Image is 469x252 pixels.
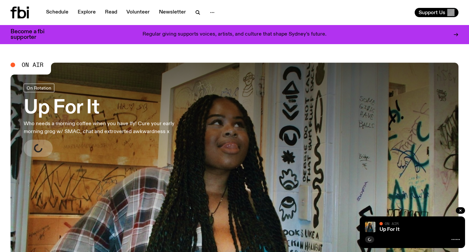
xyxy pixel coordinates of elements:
[24,99,192,117] h3: Up For It
[74,8,100,17] a: Explore
[143,32,326,38] p: Regular giving supports voices, artists, and culture that shape Sydney’s future.
[101,8,121,17] a: Read
[42,8,72,17] a: Schedule
[22,62,43,68] span: On Air
[415,8,458,17] button: Support Us
[24,84,192,157] a: Up For ItWho needs a morning coffee when you have Ify! Cure your early morning grog w/ SMAC, chat...
[11,29,53,40] h3: Become a fbi supporter
[24,84,54,92] a: On Rotation
[365,222,376,232] img: Ify - a Brown Skin girl with black braided twists, looking up to the side with her tongue stickin...
[122,8,154,17] a: Volunteer
[27,85,51,90] span: On Rotation
[379,227,400,232] a: Up For It
[24,120,192,136] p: Who needs a morning coffee when you have Ify! Cure your early morning grog w/ SMAC, chat and extr...
[385,221,399,226] span: On Air
[155,8,190,17] a: Newsletter
[419,10,445,15] span: Support Us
